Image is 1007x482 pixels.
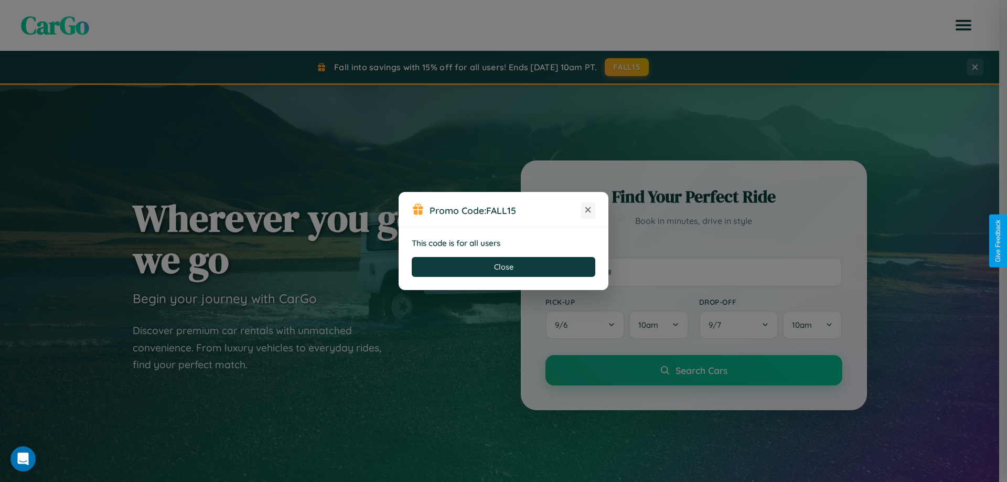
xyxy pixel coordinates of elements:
[486,205,516,216] b: FALL15
[994,220,1002,262] div: Give Feedback
[430,205,581,216] h3: Promo Code:
[412,257,595,277] button: Close
[412,238,500,248] strong: This code is for all users
[10,446,36,472] div: Open Intercom Messenger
